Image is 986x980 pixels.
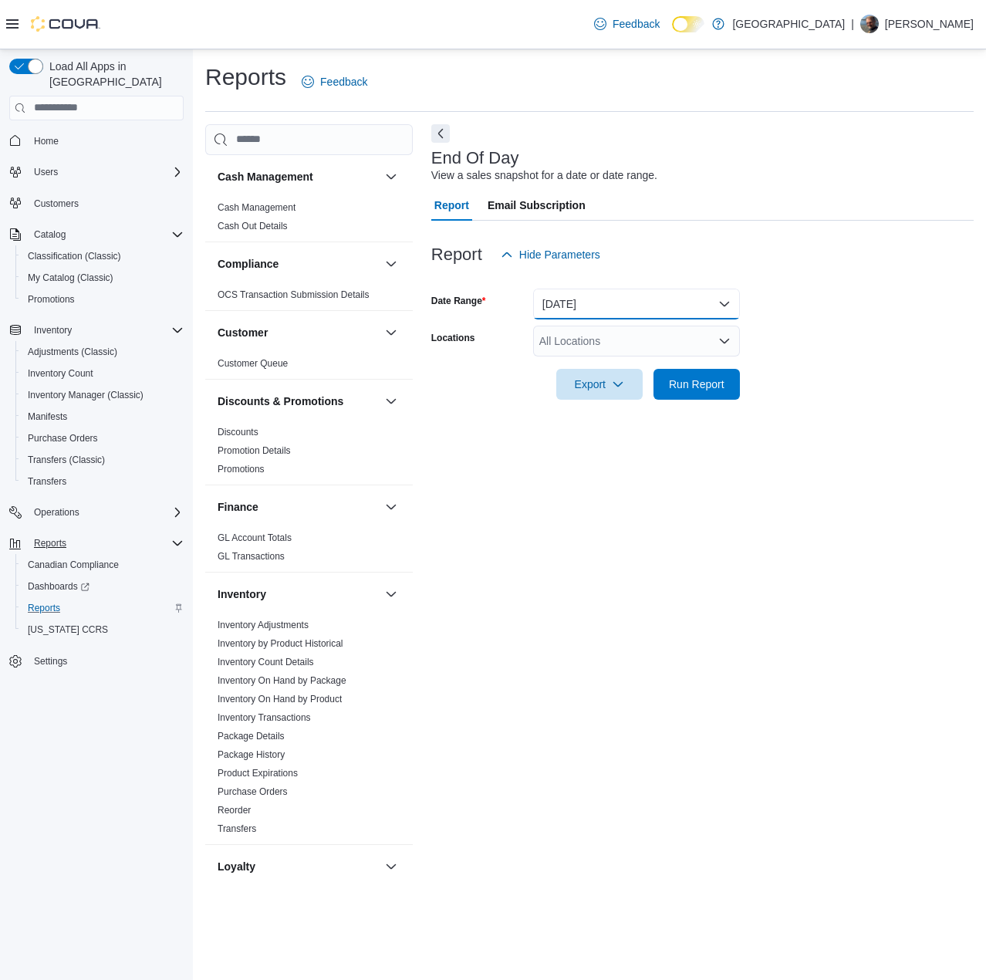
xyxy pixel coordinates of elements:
[28,163,184,181] span: Users
[431,149,519,167] h3: End Of Day
[519,247,600,262] span: Hide Parameters
[218,426,258,438] span: Discounts
[218,620,309,630] a: Inventory Adjustments
[218,427,258,438] a: Discounts
[860,15,879,33] div: Chris Clay
[218,357,288,370] span: Customer Queue
[34,228,66,241] span: Catalog
[382,255,400,273] button: Compliance
[22,599,184,617] span: Reports
[34,537,66,549] span: Reports
[556,369,643,400] button: Export
[28,534,184,553] span: Reports
[533,289,740,319] button: [DATE]
[218,202,295,213] a: Cash Management
[34,198,79,210] span: Customers
[22,364,100,383] a: Inventory Count
[218,730,285,742] span: Package Details
[22,556,184,574] span: Canadian Compliance
[205,888,413,931] div: Loyalty
[218,169,379,184] button: Cash Management
[22,386,184,404] span: Inventory Manager (Classic)
[28,389,144,401] span: Inventory Manager (Classic)
[22,290,184,309] span: Promotions
[31,16,100,32] img: Cova
[34,324,72,336] span: Inventory
[22,429,184,448] span: Purchase Orders
[205,354,413,379] div: Customer
[218,325,379,340] button: Customer
[28,194,184,213] span: Customers
[218,325,268,340] h3: Customer
[431,295,486,307] label: Date Range
[28,534,73,553] button: Reports
[218,786,288,797] a: Purchase Orders
[28,503,86,522] button: Operations
[3,319,190,341] button: Inventory
[218,637,343,650] span: Inventory by Product Historical
[218,823,256,835] span: Transfers
[28,503,184,522] span: Operations
[28,580,89,593] span: Dashboards
[732,15,845,33] p: [GEOGRAPHIC_DATA]
[218,619,309,631] span: Inventory Adjustments
[22,451,111,469] a: Transfers (Classic)
[28,272,113,284] span: My Catalog (Classic)
[22,343,123,361] a: Adjustments (Classic)
[22,269,184,287] span: My Catalog (Classic)
[218,221,288,231] a: Cash Out Details
[28,432,98,444] span: Purchase Orders
[218,712,311,723] a: Inventory Transactions
[22,577,184,596] span: Dashboards
[718,335,731,347] button: Open list of options
[15,267,190,289] button: My Catalog (Classic)
[28,163,64,181] button: Users
[218,638,343,649] a: Inventory by Product Historical
[34,135,59,147] span: Home
[218,804,251,816] span: Reorder
[434,190,469,221] span: Report
[3,224,190,245] button: Catalog
[28,623,108,636] span: [US_STATE] CCRS
[22,269,120,287] a: My Catalog (Classic)
[205,423,413,485] div: Discounts & Promotions
[218,694,342,705] a: Inventory On Hand by Product
[22,247,184,265] span: Classification (Classic)
[218,550,285,563] span: GL Transactions
[3,161,190,183] button: Users
[218,499,258,515] h3: Finance
[382,585,400,603] button: Inventory
[28,225,72,244] button: Catalog
[218,445,291,456] a: Promotion Details
[218,805,251,816] a: Reorder
[22,247,127,265] a: Classification (Classic)
[3,130,190,152] button: Home
[205,529,413,572] div: Finance
[218,256,379,272] button: Compliance
[15,384,190,406] button: Inventory Manager (Classic)
[15,449,190,471] button: Transfers (Classic)
[28,225,184,244] span: Catalog
[218,551,285,562] a: GL Transactions
[28,293,75,306] span: Promotions
[672,16,704,32] input: Dark Mode
[15,619,190,640] button: [US_STATE] CCRS
[22,620,114,639] a: [US_STATE] CCRS
[295,66,373,97] a: Feedback
[218,586,379,602] button: Inventory
[320,74,367,90] span: Feedback
[588,8,666,39] a: Feedback
[653,369,740,400] button: Run Report
[218,394,343,409] h3: Discounts & Promotions
[22,599,66,617] a: Reports
[218,731,285,742] a: Package Details
[218,394,379,409] button: Discounts & Promotions
[22,556,125,574] a: Canadian Compliance
[218,749,285,760] a: Package History
[15,406,190,427] button: Manifests
[28,194,85,213] a: Customers
[22,364,184,383] span: Inventory Count
[15,554,190,576] button: Canadian Compliance
[431,124,450,143] button: Next
[669,377,724,392] span: Run Report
